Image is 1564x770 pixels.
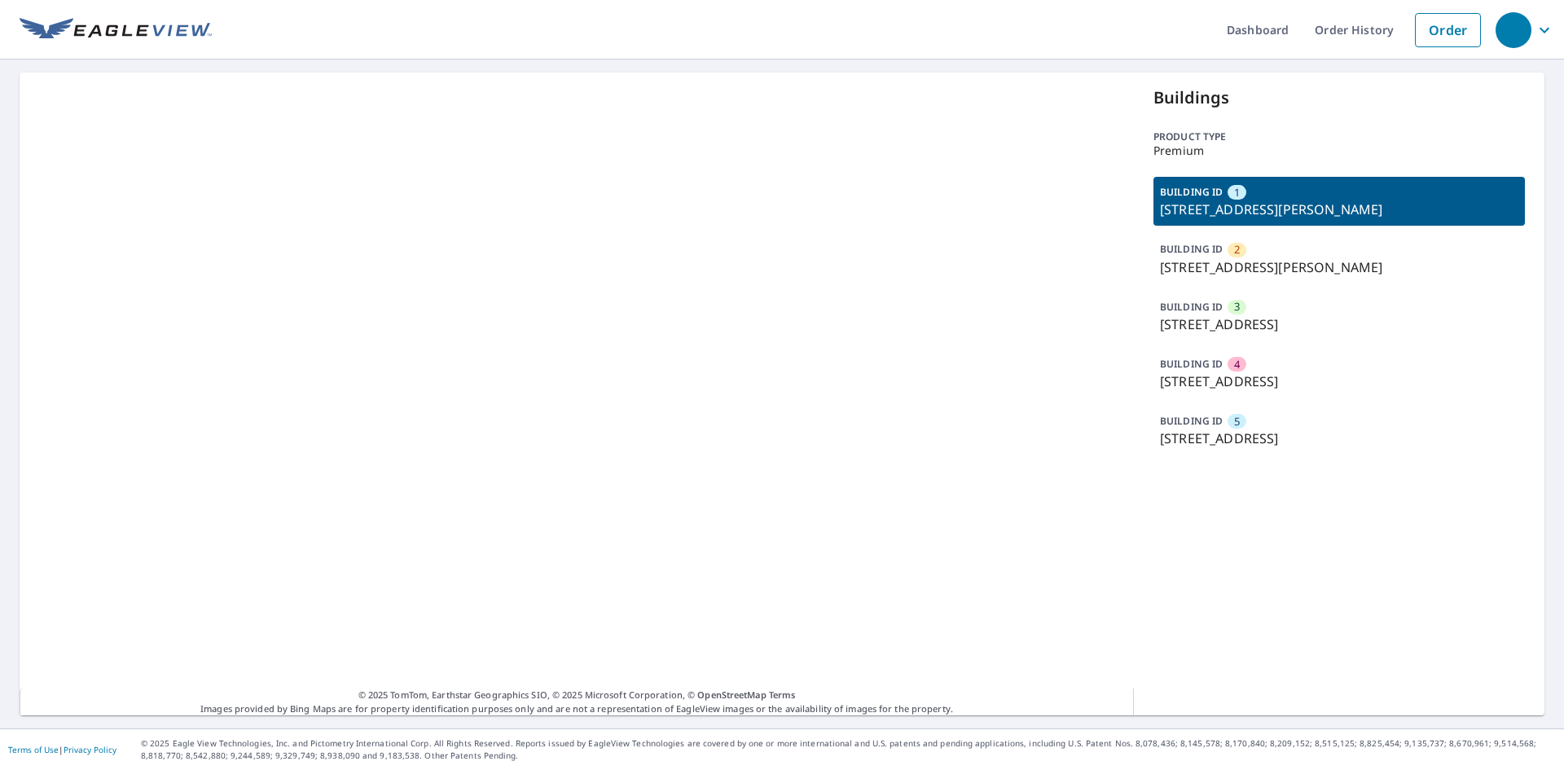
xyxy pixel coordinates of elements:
[64,744,116,755] a: Privacy Policy
[1153,86,1525,110] p: Buildings
[1234,414,1240,429] span: 5
[1160,257,1518,277] p: [STREET_ADDRESS][PERSON_NAME]
[1153,130,1525,144] p: Product type
[1160,429,1518,448] p: [STREET_ADDRESS]
[8,745,116,755] p: |
[1160,242,1223,256] p: BUILDING ID
[1234,357,1240,372] span: 4
[8,744,59,755] a: Terms of Use
[1234,242,1240,257] span: 2
[1160,200,1518,219] p: [STREET_ADDRESS][PERSON_NAME]
[1160,357,1223,371] p: BUILDING ID
[358,689,796,702] span: © 2025 TomTom, Earthstar Geographics SIO, © 2025 Microsoft Corporation, ©
[1153,144,1525,157] p: Premium
[1160,315,1518,334] p: [STREET_ADDRESS]
[1160,300,1223,314] p: BUILDING ID
[141,737,1556,762] p: © 2025 Eagle View Technologies, Inc. and Pictometry International Corp. All Rights Reserved. Repo...
[1415,13,1481,47] a: Order
[20,689,1134,715] p: Images provided by Bing Maps are for property identification purposes only and are not a represen...
[769,689,796,701] a: Terms
[1234,299,1240,315] span: 3
[1234,185,1240,200] span: 1
[20,18,212,42] img: EV Logo
[1160,414,1223,428] p: BUILDING ID
[1160,185,1223,199] p: BUILDING ID
[1160,372,1518,391] p: [STREET_ADDRESS]
[697,689,766,701] a: OpenStreetMap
